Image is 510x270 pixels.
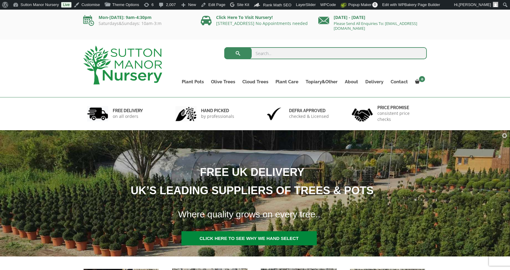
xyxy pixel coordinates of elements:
img: 4.jpg [352,105,373,123]
img: 2.jpg [175,106,197,121]
a: [STREET_ADDRESS] No Appointments needed [216,20,308,26]
p: by professionals [201,113,234,119]
h6: FREE DELIVERY [113,108,143,113]
p: checked & Licensed [289,113,329,119]
img: 3.jpg [263,106,285,121]
h1: FREE UK DELIVERY UK’S LEADING SUPPLIERS OF TREES & POTS [30,163,466,200]
a: 0 [411,78,427,86]
img: 1.jpg [87,106,108,121]
span: 0 [372,2,378,8]
p: on all orders [113,113,143,119]
span: Rank Math SEO [263,3,291,7]
a: Contact [387,78,411,86]
a: Plant Care [272,78,302,86]
span: 0 [419,76,425,82]
h6: hand picked [201,108,234,113]
p: consistent price checks [377,110,423,122]
span: [PERSON_NAME] [459,2,491,7]
a: About [341,78,362,86]
a: Plant Pots [178,78,207,86]
input: Search... [224,47,427,59]
a: Please Send All Enquiries To: [EMAIL_ADDRESS][DOMAIN_NAME] [334,21,417,31]
h1: Where quality grows on every tree.. [171,205,467,223]
p: Saturdays&Sundays: 10am-3:m [83,21,192,26]
p: Mon-[DATE]: 9am-4:30pm [83,14,192,21]
a: Olive Trees [207,78,239,86]
p: [DATE] - [DATE] [318,14,427,21]
a: Click Here To Visit Nursery! [216,14,273,20]
a: Live [61,2,71,8]
a: Delivery [362,78,387,86]
span: Site Kit [237,2,249,7]
h6: Price promise [377,105,423,110]
a: Topiary&Other [302,78,341,86]
h6: Defra approved [289,108,329,113]
a: Cloud Trees [239,78,272,86]
img: logo [83,46,162,84]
